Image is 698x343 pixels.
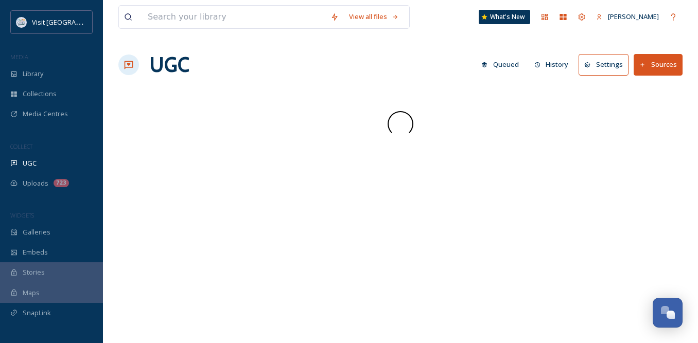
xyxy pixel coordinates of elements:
span: UGC [23,158,37,168]
span: [PERSON_NAME] [608,12,659,21]
span: Embeds [23,247,48,257]
button: Sources [634,54,683,75]
a: What's New [479,10,530,24]
a: Queued [476,55,529,75]
div: 723 [54,179,69,187]
a: Settings [579,54,634,75]
a: [PERSON_NAME] [591,7,664,27]
button: Open Chat [653,298,683,328]
input: Search your library [143,6,325,28]
a: UGC [149,49,189,80]
span: Maps [23,288,40,298]
span: Uploads [23,178,48,188]
span: MEDIA [10,53,28,61]
span: Stories [23,267,45,277]
span: WIDGETS [10,211,34,219]
span: SnapLink [23,308,51,318]
span: Collections [23,89,57,99]
img: QCCVB_VISIT_vert_logo_4c_tagline_122019.svg [16,17,27,27]
span: Library [23,69,43,79]
span: COLLECT [10,142,32,150]
button: Queued [476,55,524,75]
button: Settings [579,54,629,75]
a: History [529,55,579,75]
span: Media Centres [23,109,68,119]
a: View all files [344,7,404,27]
span: Visit [GEOGRAPHIC_DATA] [32,17,112,27]
span: Galleries [23,227,50,237]
button: History [529,55,574,75]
